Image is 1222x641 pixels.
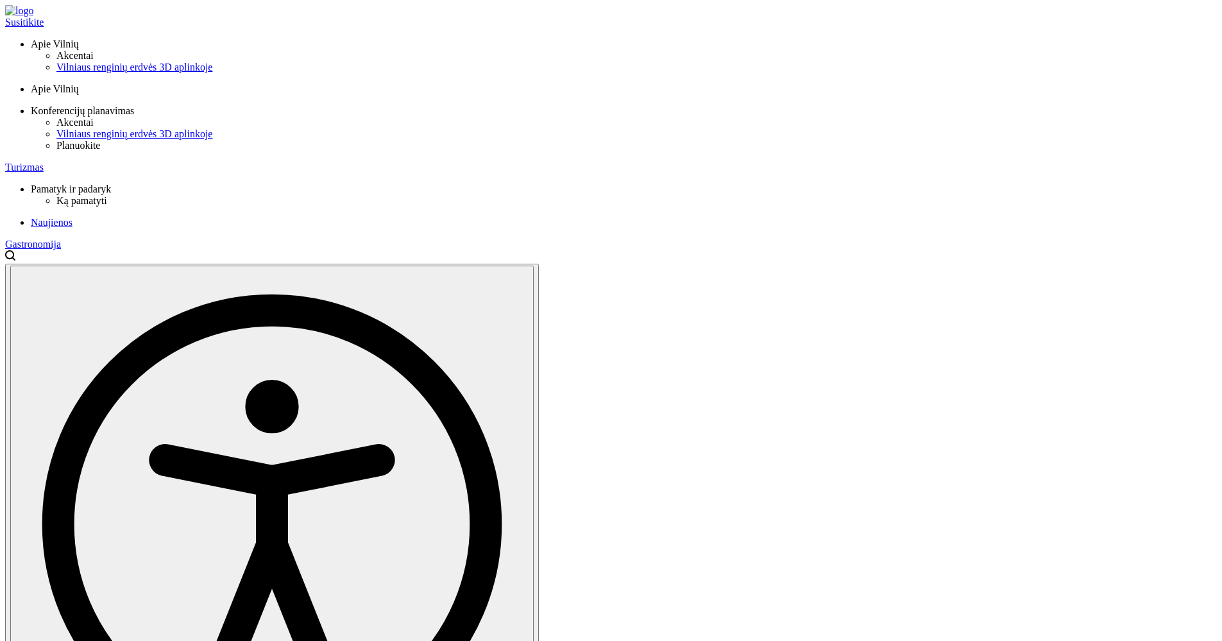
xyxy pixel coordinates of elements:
[56,117,94,128] span: Akcentai
[56,62,212,73] span: Vilniaus renginių erdvės 3D aplinkoje
[31,38,79,49] span: Apie Vilnių
[31,83,79,94] span: Apie Vilnių
[56,128,212,139] span: Vilniaus renginių erdvės 3D aplinkoje
[31,184,111,194] span: Pamatyk ir padaryk
[5,17,44,28] span: Susitikite
[5,17,1217,28] a: Susitikite
[56,128,1217,140] a: Vilniaus renginių erdvės 3D aplinkoje
[5,239,61,250] span: Gastronomija
[56,140,100,151] span: Planuokite
[56,62,1217,73] a: Vilniaus renginių erdvės 3D aplinkoje
[5,17,1217,250] nav: Primary navigation
[5,162,44,173] span: Turizmas
[56,50,94,61] span: Akcentai
[31,217,1217,228] a: Naujienos
[5,239,1217,250] a: Gastronomija
[5,252,15,263] a: Open search modal
[5,162,1217,173] a: Turizmas
[31,105,134,116] span: Konferencijų planavimas
[5,5,33,17] img: logo
[31,217,72,228] span: Naujienos
[56,195,107,206] span: Ką pamatyti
